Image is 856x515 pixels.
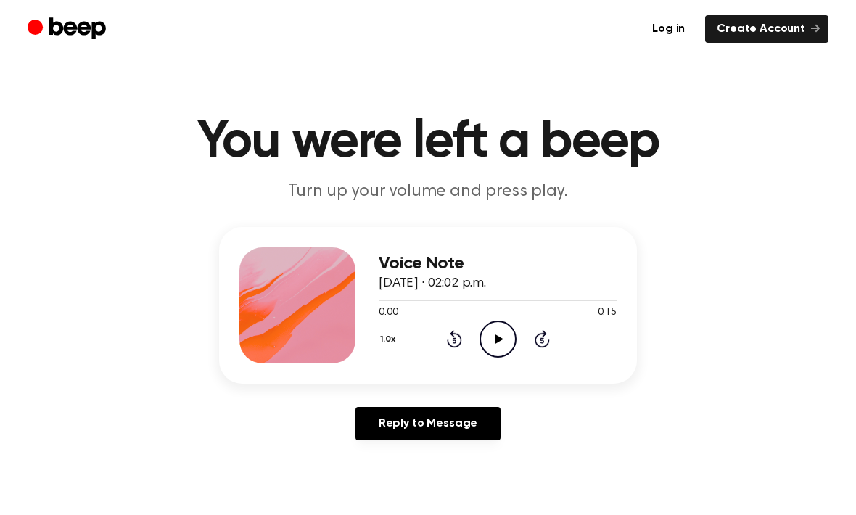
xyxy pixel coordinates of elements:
h3: Voice Note [379,254,617,273]
span: 0:00 [379,305,398,321]
a: Create Account [705,15,828,43]
a: Beep [28,15,110,44]
span: 0:15 [598,305,617,321]
span: [DATE] · 02:02 p.m. [379,277,486,290]
a: Log in [641,15,696,43]
button: 1.0x [379,327,401,352]
p: Turn up your volume and press play. [149,180,707,204]
a: Reply to Message [355,407,501,440]
h1: You were left a beep [57,116,799,168]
